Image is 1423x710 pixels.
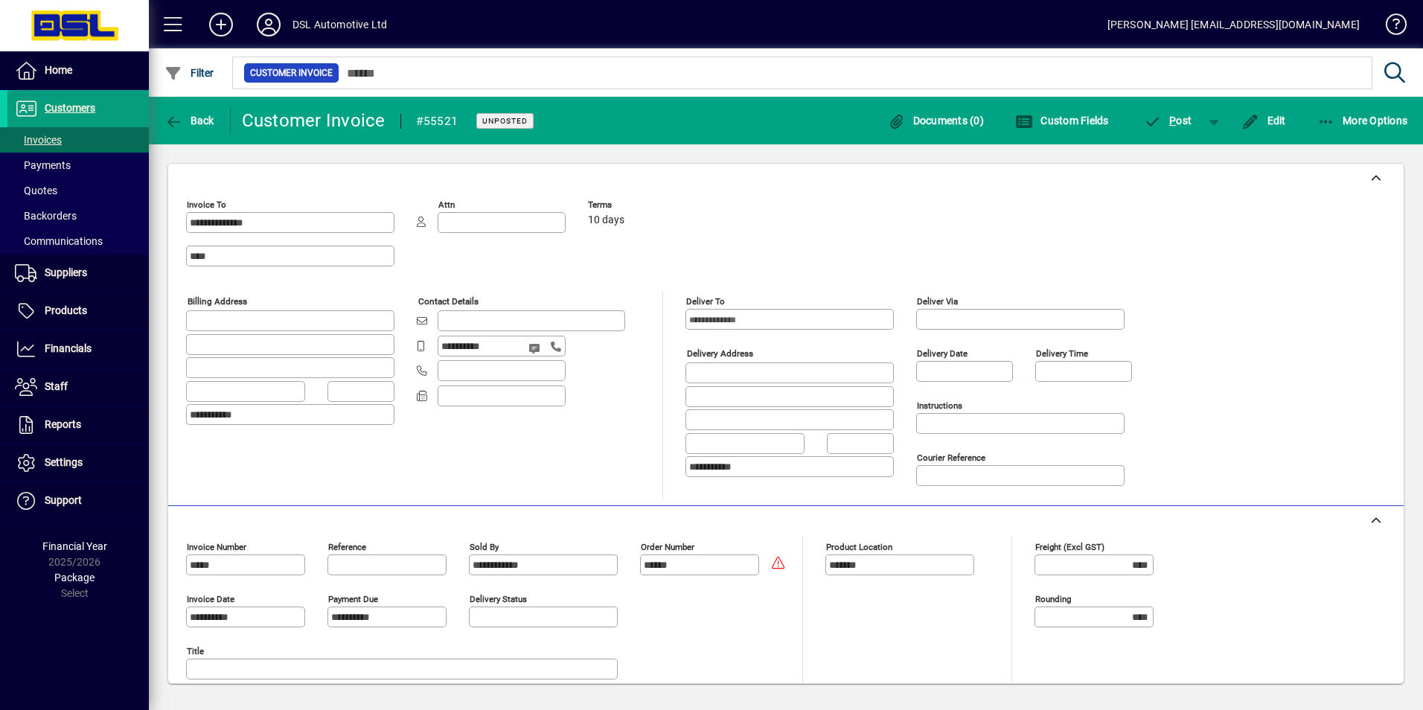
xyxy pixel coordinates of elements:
span: Customers [45,102,95,114]
a: Home [7,52,149,89]
span: More Options [1317,115,1408,127]
span: Quotes [15,185,57,196]
span: P [1169,115,1176,127]
a: Quotes [7,178,149,203]
div: #55521 [416,109,458,133]
span: Financial Year [42,540,107,552]
mat-label: Deliver via [917,296,958,307]
mat-label: Reference [328,542,366,552]
mat-label: Payment due [328,594,378,604]
button: Custom Fields [1011,107,1113,134]
a: Settings [7,444,149,482]
button: Edit [1238,107,1290,134]
span: Settings [45,456,83,468]
a: Financials [7,330,149,368]
span: 10 days [588,214,624,226]
a: Staff [7,368,149,406]
a: Knowledge Base [1375,3,1404,51]
a: Invoices [7,127,149,153]
span: Back [164,115,214,127]
button: Profile [245,11,292,38]
mat-label: Delivery status [470,594,527,604]
a: Reports [7,406,149,444]
a: Communications [7,228,149,254]
span: Package [54,572,95,583]
mat-label: Freight (excl GST) [1035,542,1104,552]
a: Suppliers [7,255,149,292]
mat-label: Product location [826,542,892,552]
span: Filter [164,67,214,79]
mat-label: Delivery date [917,348,968,359]
span: Suppliers [45,266,87,278]
button: Send SMS [518,330,554,366]
button: Post [1136,107,1200,134]
a: Backorders [7,203,149,228]
span: Support [45,494,82,506]
a: Payments [7,153,149,178]
span: Staff [45,380,68,392]
div: DSL Automotive Ltd [292,13,387,36]
mat-label: Attn [438,199,455,210]
mat-label: Title [187,646,204,656]
span: Payments [15,159,71,171]
span: Terms [588,200,677,210]
span: Products [45,304,87,316]
span: Communications [15,235,103,247]
span: Customer Invoice [250,65,333,80]
mat-label: Invoice number [187,542,246,552]
mat-label: Delivery time [1036,348,1088,359]
mat-label: Order number [641,542,694,552]
mat-label: Rounding [1035,594,1071,604]
mat-label: Invoice To [187,199,226,210]
button: More Options [1314,107,1412,134]
mat-label: Sold by [470,542,499,552]
span: Backorders [15,210,77,222]
span: Edit [1241,115,1286,127]
mat-label: Instructions [917,400,962,411]
div: [PERSON_NAME] [EMAIL_ADDRESS][DOMAIN_NAME] [1107,13,1360,36]
span: Financials [45,342,92,354]
span: Unposted [482,116,528,126]
app-page-header-button: Back [149,107,231,134]
button: Back [161,107,218,134]
span: ost [1144,115,1192,127]
mat-label: Invoice date [187,594,234,604]
span: Home [45,64,72,76]
mat-label: Deliver To [686,296,725,307]
span: Reports [45,418,81,430]
a: Support [7,482,149,519]
span: Custom Fields [1015,115,1109,127]
mat-label: Courier Reference [917,452,985,463]
button: Add [197,11,245,38]
button: Filter [161,60,218,86]
div: Customer Invoice [242,109,386,132]
button: Documents (0) [883,107,988,134]
span: Documents (0) [887,115,984,127]
span: Invoices [15,134,62,146]
a: Products [7,292,149,330]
